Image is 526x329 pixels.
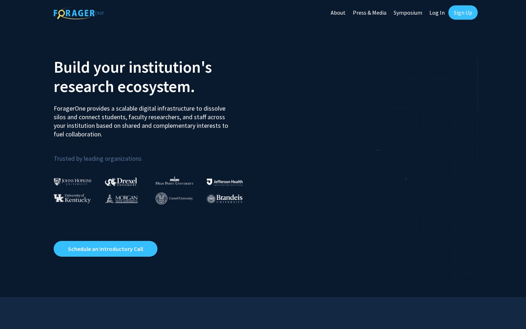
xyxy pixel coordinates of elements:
a: Sign Up [448,5,478,20]
img: University of Kentucky [54,194,91,203]
img: Cornell University [156,193,193,204]
a: Opens in a new tab [54,241,157,257]
p: ForagerOne provides a scalable digital infrastructure to dissolve silos and connect students, fac... [54,99,233,139]
img: ForagerOne Logo [54,7,104,19]
img: Morgan State University [105,194,138,203]
img: Thomas Jefferson University [207,179,243,185]
img: Brandeis University [207,194,243,203]
img: Drexel University [105,178,137,186]
p: Trusted by leading organizations [54,144,258,164]
img: Johns Hopkins University [54,178,92,185]
img: High Point University [156,176,194,185]
h2: Build your institution's research ecosystem. [54,57,258,96]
